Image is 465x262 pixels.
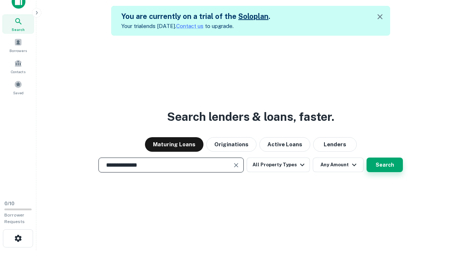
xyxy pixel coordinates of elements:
[2,56,34,76] a: Contacts
[429,204,465,239] iframe: Chat Widget
[176,23,203,29] a: Contact us
[367,158,403,172] button: Search
[313,137,357,152] button: Lenders
[13,90,24,96] span: Saved
[2,35,34,55] a: Borrowers
[121,22,270,31] p: Your trial ends [DATE]. to upgrade.
[167,108,334,126] h3: Search lenders & loans, faster.
[2,78,34,97] a: Saved
[238,12,268,21] a: Soloplan
[4,213,25,224] span: Borrower Requests
[121,11,270,22] h5: You are currently on a trial of the .
[4,201,15,206] span: 0 / 10
[9,48,27,53] span: Borrowers
[259,137,310,152] button: Active Loans
[313,158,364,172] button: Any Amount
[2,14,34,34] a: Search
[12,27,25,32] span: Search
[231,160,241,170] button: Clear
[247,158,310,172] button: All Property Types
[206,137,256,152] button: Originations
[145,137,203,152] button: Maturing Loans
[11,69,25,75] span: Contacts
